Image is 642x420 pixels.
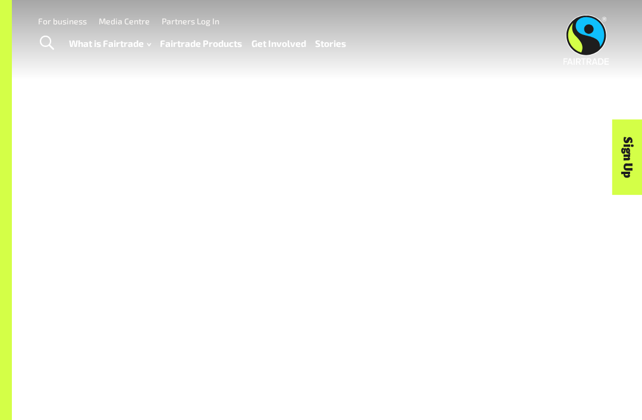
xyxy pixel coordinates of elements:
img: Fairtrade Australia New Zealand logo [563,15,609,65]
a: What is Fairtrade [69,35,151,52]
a: Partners Log In [162,16,219,26]
a: Get Involved [251,35,306,52]
a: Toggle Search [32,29,61,58]
a: Media Centre [99,16,150,26]
a: Fairtrade Products [160,35,242,52]
a: For business [38,16,87,26]
a: Stories [315,35,346,52]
